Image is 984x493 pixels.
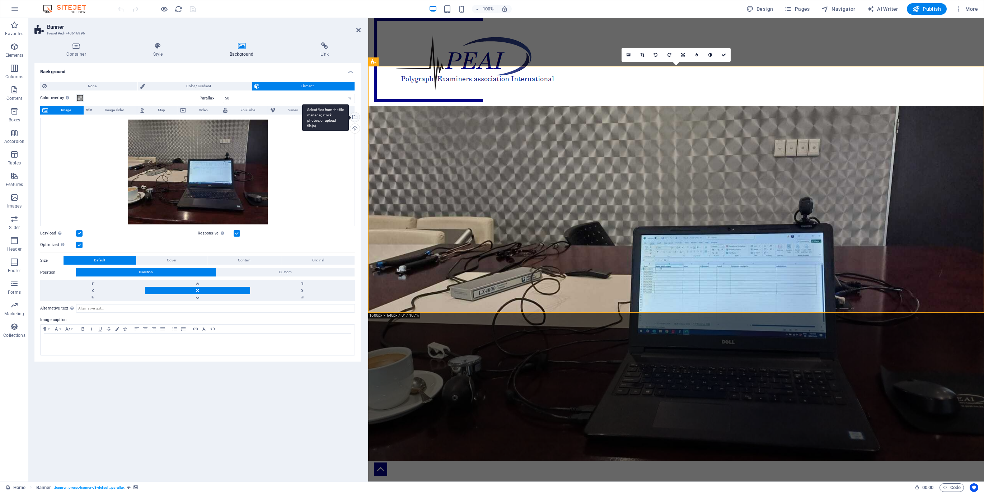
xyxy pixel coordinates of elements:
[158,325,167,333] button: Align Justify
[703,48,717,62] a: Greyscale
[230,106,266,115] span: YouTube
[281,256,355,265] button: Original
[138,82,252,90] button: Color / Gradient
[47,24,361,30] h2: Banner
[36,483,51,492] span: Click to select. Double-click to edit
[819,3,858,15] button: Navigator
[5,31,23,37] p: Favorites
[87,325,96,333] button: Italic (Ctrl+I)
[174,5,183,13] button: reload
[150,325,158,333] button: Align Right
[40,106,84,115] button: Image
[867,5,898,13] span: AI Writer
[277,106,309,115] span: Vimeo
[121,325,129,333] button: Icons
[907,3,947,15] button: Publish
[133,485,138,489] i: This element contains a background
[40,229,76,238] label: Lazyload
[350,112,360,122] a: Select files from the file manager, stock photos, or upload file(s)
[649,48,662,62] a: Rotate left 90°
[76,304,355,313] input: Alternative text...
[6,96,22,101] p: Content
[54,483,125,492] span: . banner .preset-banner-v3-default .parallax
[744,3,776,15] button: Design
[40,241,76,249] label: Optimized
[622,48,635,62] a: Select files from the file manager, stock photos, or upload file(s)
[952,3,981,15] button: More
[676,48,690,62] a: Change orientation
[7,246,22,252] p: Header
[208,325,217,333] button: HTML
[501,6,508,12] i: On resize automatically adjust zoom level to fit chosen device.
[139,268,153,276] span: Direction
[312,256,324,265] span: Original
[915,483,934,492] h6: Session time
[137,106,178,115] button: Map
[238,256,250,265] span: Contain
[64,325,75,333] button: Font Size
[207,256,281,265] button: Contain
[970,483,978,492] button: Usercentrics
[40,316,355,324] label: Image caption
[136,256,207,265] button: Cover
[955,5,978,13] span: More
[913,5,941,13] span: Publish
[167,256,176,265] span: Cover
[690,48,703,62] a: Blur
[132,325,141,333] button: Align Left
[7,203,22,209] p: Images
[483,5,494,13] h6: 100%
[472,5,497,13] button: 100%
[76,268,216,276] button: Direction
[8,289,21,295] p: Forms
[5,74,23,80] p: Columns
[927,485,928,490] span: :
[746,5,773,13] span: Design
[179,325,188,333] button: Ordered List
[40,82,137,90] button: None
[302,104,349,131] div: Select files from the file manager, stock photos, or upload file(s)
[191,325,200,333] button: Insert Link
[744,3,776,15] div: Design (Ctrl+Alt+Y)
[221,106,268,115] button: YouTube
[127,485,131,489] i: This element is a customizable preset
[198,229,234,238] label: Responsive
[47,30,346,37] h3: Preset #ed-740616996
[8,160,21,166] p: Tables
[141,325,150,333] button: Align Center
[3,332,25,338] p: Collections
[262,82,352,90] span: Element
[6,182,23,187] p: Features
[662,48,676,62] a: Rotate right 90°
[200,325,208,333] button: Clear Formatting
[864,3,901,15] button: AI Writer
[113,325,121,333] button: Colors
[922,483,933,492] span: 00 00
[345,94,355,103] div: %
[188,106,218,115] span: Video
[147,82,250,90] span: Color / Gradient
[174,5,183,13] i: Reload page
[94,106,134,115] span: Image slider
[96,325,104,333] button: Underline (Ctrl+U)
[104,325,113,333] button: Strikethrough
[79,325,87,333] button: Bold (Ctrl+B)
[41,5,95,13] img: Editor Logo
[34,42,121,57] h4: Container
[289,42,361,57] h4: Link
[36,483,138,492] nav: breadcrumb
[147,106,175,115] span: Map
[784,5,810,13] span: Pages
[178,106,220,115] button: Video
[216,268,355,276] button: Custom
[40,94,76,102] label: Color overlay
[9,117,20,123] p: Boxes
[41,325,52,333] button: Paragraph Format
[6,483,25,492] a: Click to cancel selection. Double-click to open Pages
[121,42,198,57] h4: Style
[268,106,311,115] button: Vimeo
[821,5,856,13] span: Navigator
[49,82,135,90] span: None
[279,268,292,276] span: Custom
[9,225,20,231] p: Slider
